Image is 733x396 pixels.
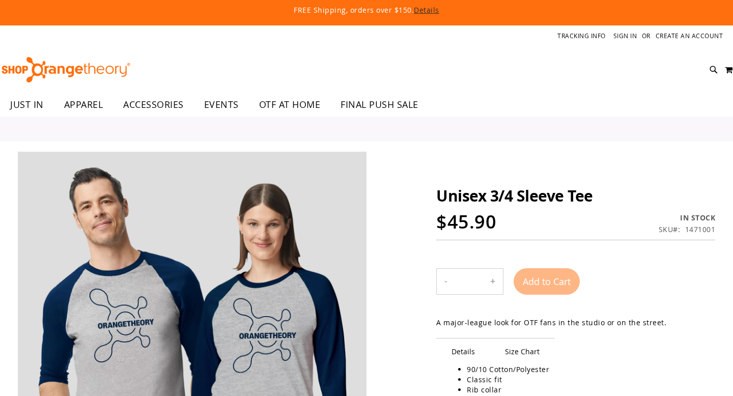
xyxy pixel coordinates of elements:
div: A major-league look for OTF fans in the studio or on the street. [436,318,666,328]
span: FINAL PUSH SALE [341,93,418,116]
a: Details [414,5,439,15]
span: Size Chart [490,338,555,364]
a: EVENTS [194,93,249,117]
div: 1471001 [685,224,716,235]
button: Decrease product quantity [437,269,455,294]
button: Increase product quantity [483,269,503,294]
span: Details [436,338,490,364]
li: Classic fit [467,375,705,385]
span: EVENTS [204,93,239,116]
a: Tracking Info [557,32,606,40]
a: Sign In [613,32,637,40]
p: FREE Shipping, orders over $150. [61,5,672,15]
li: 90/10 Cotton/Polyester [467,364,705,375]
strong: SKU [659,224,681,234]
span: JUST IN [10,93,44,116]
div: Availability [659,213,716,223]
span: $45.90 [436,209,496,234]
a: ACCESSORIES [113,93,194,117]
a: OTF AT HOME [249,93,331,117]
span: Unisex 3/4 Sleeve Tee [436,185,593,206]
span: APPAREL [64,93,103,116]
div: In stock [659,213,716,223]
a: FINAL PUSH SALE [330,93,429,117]
li: Rib collar [467,385,705,395]
a: APPAREL [54,93,114,116]
span: OTF AT HOME [259,93,321,116]
span: ACCESSORIES [123,93,184,116]
a: Create an Account [656,32,723,40]
input: Product quantity [455,269,483,294]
